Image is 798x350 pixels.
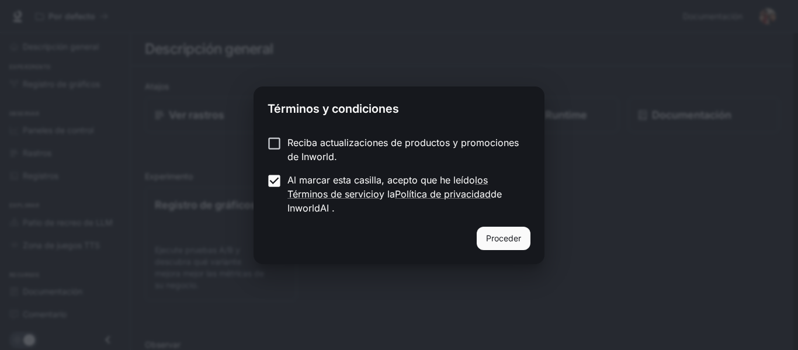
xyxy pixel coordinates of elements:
[287,174,475,186] font: Al marcar esta casilla, acepto que he leído
[477,227,530,250] button: Proceder
[379,188,395,200] font: y la
[268,102,399,116] font: Términos y condiciones
[486,233,521,243] font: Proceder
[395,188,491,200] a: Política de privacidad
[287,188,502,214] font: de InworldAI .
[287,137,519,162] font: Reciba actualizaciones de productos y promociones de Inworld.
[287,174,488,200] a: los Términos de servicio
